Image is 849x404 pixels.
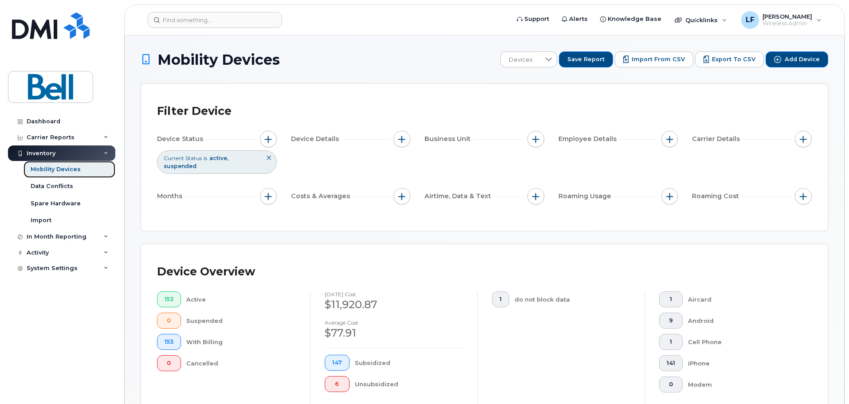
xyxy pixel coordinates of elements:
[355,355,464,371] div: Subsidized
[325,376,350,392] button: 6
[186,334,296,350] div: With Billing
[667,381,675,388] span: 0
[692,134,743,144] span: Carrier Details
[157,134,206,144] span: Device Status
[332,380,342,388] span: 6
[558,134,619,144] span: Employee Details
[688,334,798,350] div: Cell Phone
[355,376,464,392] div: Unsubsidized
[659,377,683,392] button: 0
[712,55,755,63] span: Export to CSV
[204,154,207,162] span: is
[632,55,685,63] span: Import from CSV
[692,192,742,201] span: Roaming Cost
[291,134,342,144] span: Device Details
[165,360,173,367] span: 0
[165,338,173,345] span: 153
[688,313,798,329] div: Android
[424,134,473,144] span: Business Unit
[667,360,675,367] span: 141
[325,320,463,326] h4: Average cost
[695,51,764,67] button: Export to CSV
[667,338,675,345] span: 1
[157,192,185,201] span: Months
[615,51,693,67] button: Import from CSV
[157,260,255,283] div: Device Overview
[325,326,463,341] div: $77.91
[785,55,820,63] span: Add Device
[164,163,197,169] span: suspended
[157,313,181,329] button: 0
[766,51,828,67] button: Add Device
[157,334,181,350] button: 153
[157,291,181,307] button: 153
[688,355,798,371] div: iPhone
[659,313,683,329] button: 9
[667,296,675,303] span: 1
[157,355,181,371] button: 0
[165,296,173,303] span: 153
[165,317,173,324] span: 0
[164,154,202,162] span: Current Status
[186,291,296,307] div: Active
[688,291,798,307] div: Aircard
[567,55,605,63] span: Save Report
[659,291,683,307] button: 1
[424,192,494,201] span: Airtime, Data & Text
[501,52,540,68] span: Devices
[492,291,509,307] button: 1
[157,52,280,67] span: Mobility Devices
[667,317,675,324] span: 9
[688,377,798,392] div: Modem
[659,355,683,371] button: 141
[325,297,463,312] div: $11,920.87
[499,296,502,303] span: 1
[186,355,296,371] div: Cancelled
[209,155,228,161] span: active
[515,291,631,307] div: do not block data
[325,291,463,297] h4: [DATE] cost
[291,192,353,201] span: Costs & Averages
[325,355,350,371] button: 147
[186,313,296,329] div: Suspended
[659,334,683,350] button: 1
[558,192,614,201] span: Roaming Usage
[157,100,232,123] div: Filter Device
[332,359,342,366] span: 147
[559,51,613,67] button: Save Report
